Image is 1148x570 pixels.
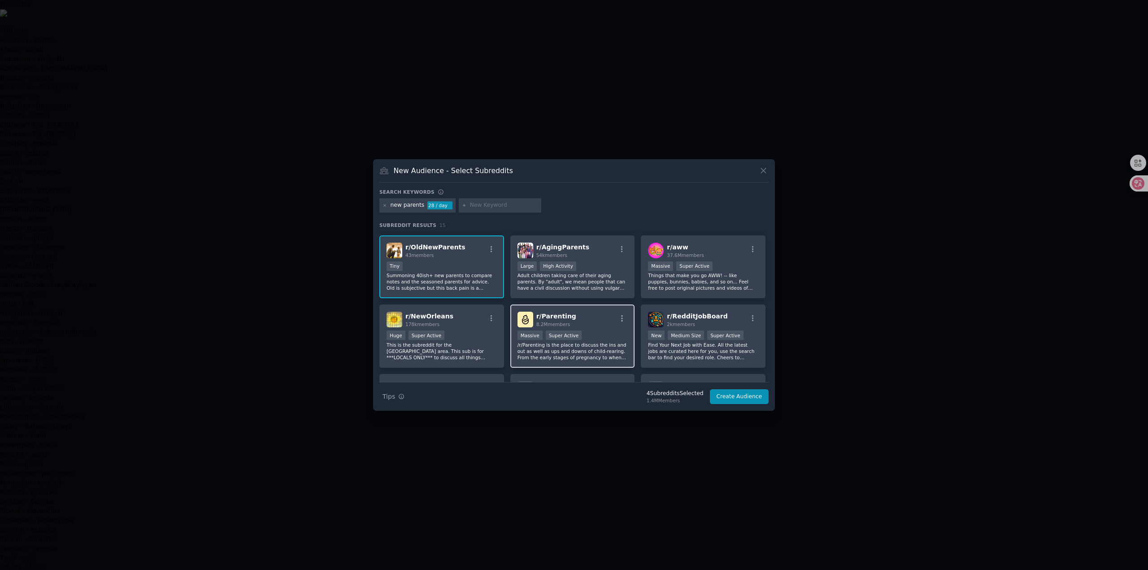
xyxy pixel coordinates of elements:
[387,243,402,258] img: OldNewParents
[517,261,537,271] div: Large
[517,312,533,327] img: Parenting
[648,243,664,258] img: aww
[648,312,664,327] img: RedditJobBoard
[536,244,589,251] span: r/ AgingParents
[540,261,576,271] div: High Activity
[647,390,704,398] div: 4 Subreddit s Selected
[648,342,758,361] p: Find Your Next Job with Ease. All the latest jobs are curated here for you, use the search bar to...
[387,312,402,327] img: NewOrleans
[517,243,533,258] img: AgingParents
[667,244,688,251] span: r/ aww
[710,389,769,405] button: Create Audience
[387,342,497,361] p: This is the subreddit for the [GEOGRAPHIC_DATA] area. This sub is for ***LOCALS ONLY*** to discus...
[405,313,453,320] span: r/ NewOrleans
[394,166,513,175] h3: New Audience - Select Subreddits
[409,331,445,340] div: Super Active
[379,189,435,195] h3: Search keywords
[676,261,713,271] div: Super Active
[648,261,673,271] div: Massive
[383,392,395,401] span: Tips
[517,272,628,291] p: Adult children taking care of their aging parents. By "adult", we mean people that can have a civ...
[427,201,452,209] div: 28 / day
[387,331,405,340] div: Huge
[391,201,425,209] div: new parents
[387,261,403,271] div: Tiny
[405,252,434,258] span: 43 members
[707,331,744,340] div: Super Active
[667,313,727,320] span: r/ RedditJobBoard
[387,381,402,397] img: AutoNewspaper
[536,252,567,258] span: 54k members
[387,272,497,291] p: Summoning 40ish+ new parents to compare notes and the seasoned parents for advice. Old is subject...
[517,342,628,361] p: /r/Parenting is the place to discuss the ins and out as well as ups and downs of child-rearing. F...
[517,331,543,340] div: Massive
[648,331,665,340] div: New
[439,222,446,228] span: 15
[405,322,439,327] span: 178k members
[405,244,465,251] span: r/ OldNewParents
[667,322,695,327] span: 2k members
[536,322,570,327] span: 8.2M members
[546,331,582,340] div: Super Active
[470,201,538,209] input: New Keyword
[647,397,704,404] div: 1.4M Members
[379,389,408,405] button: Tips
[668,331,704,340] div: Medium Size
[667,252,704,258] span: 37.6M members
[648,272,758,291] p: Things that make you go AWW! -- like puppies, bunnies, babies, and so on... Feel free to post ori...
[536,313,576,320] span: r/ Parenting
[379,222,436,228] span: Subreddit Results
